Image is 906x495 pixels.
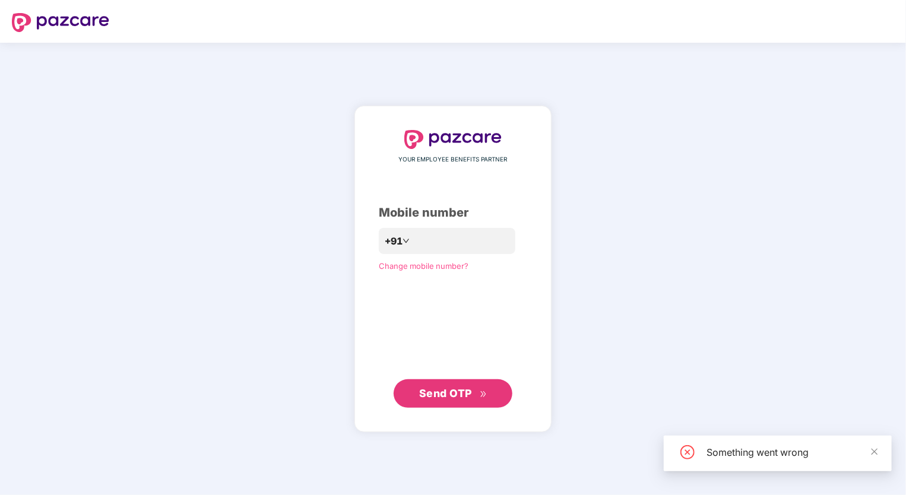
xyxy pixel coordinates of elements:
div: Something went wrong [707,445,878,459]
span: down [403,237,410,245]
a: Change mobile number? [379,261,468,271]
span: Send OTP [419,387,472,399]
span: double-right [480,391,487,398]
span: close-circle [680,445,695,459]
span: +91 [385,234,403,249]
div: Mobile number [379,204,527,222]
img: logo [12,13,109,32]
button: Send OTPdouble-right [394,379,512,408]
img: logo [404,130,502,149]
span: YOUR EMPLOYEE BENEFITS PARTNER [399,155,508,164]
span: close [870,448,879,456]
